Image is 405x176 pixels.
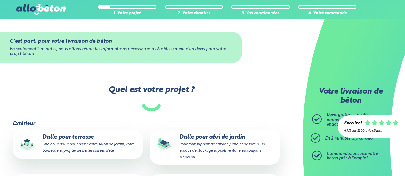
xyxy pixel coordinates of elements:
[42,142,134,153] small: Une belle dalle pour poser votre salon de jardin, votre barbecue et profiter de belles soirées d'...
[325,136,373,141] span: En 2 minutes top chrono
[17,134,139,154] p: Dalle pour terrasse
[98,11,156,16] div: 1. Votre projet
[327,152,378,161] span: Commandez ensuite votre béton prêt à l'emploi
[327,113,373,126] span: Devis gratuit, calculé immédiatement et sans engagement
[344,129,399,133] div: 4.7/5 sur 2300 avis clients
[12,85,290,111] label: Quel est votre projet ?
[16,4,66,15] img: allobéton
[13,121,35,126] legend: Extérieur
[10,38,232,44] div: C'est parti pour votre livraison de béton
[344,121,362,126] div: Excellent
[10,47,232,56] div: En seulement 2 minutes, nous allons réunir les informations nécessaires à l’établissement d’un de...
[298,11,357,16] div: 4. Votre commande
[348,151,398,169] iframe: Help widget launcher
[179,142,265,159] small: Pour tout support de cabane / chalet de jardin, un espace de stockage supplémentaire est toujours...
[154,134,175,155] img: final_use.values.garden_shed
[165,11,223,16] div: 2. Votre chantier
[314,88,387,105] p: Votre livraison de béton
[154,134,276,160] p: Dalle pour abri de jardin
[17,134,38,155] img: final_use.values.terrace
[231,11,290,16] div: 3. Vos coordonnées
